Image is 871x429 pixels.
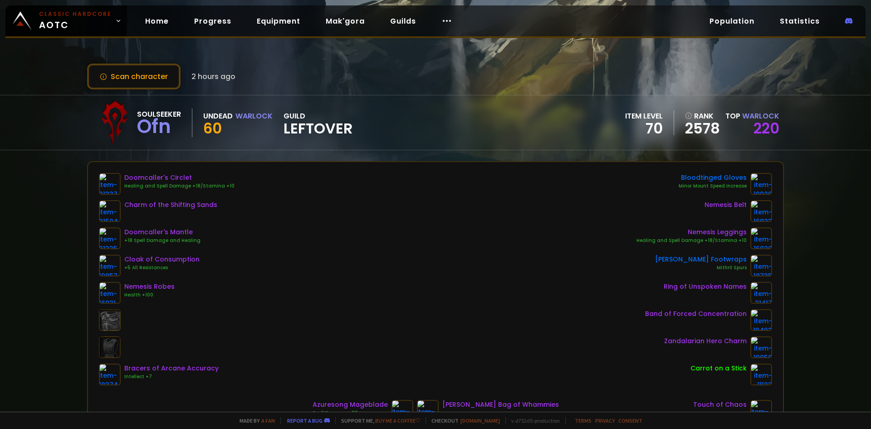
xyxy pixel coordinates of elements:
a: Terms [575,417,592,424]
div: Warlock [235,110,273,122]
img: item-21417 [750,282,772,304]
img: item-19861 [750,400,772,422]
div: Carrot on a Stick [690,364,747,373]
a: Buy me a coffee [375,417,420,424]
div: Bloodtinged Gloves [679,173,747,182]
a: Classic HardcoreAOTC [5,5,127,36]
a: 2578 [685,122,720,135]
img: item-19950 [750,336,772,358]
span: 60 [203,118,222,138]
img: item-19374 [99,364,121,385]
div: Zandalarian Hero Charm [664,336,747,346]
img: item-16933 [750,200,772,222]
a: Population [702,12,762,30]
a: Home [138,12,176,30]
img: item-17103 [391,400,413,422]
div: Top [725,110,779,122]
div: Azuresong Mageblade [313,400,388,409]
img: item-21335 [99,227,121,249]
small: Classic Hardcore [39,10,112,18]
div: Doomcaller's Circlet [124,173,235,182]
a: Consent [618,417,642,424]
div: Ofn [137,120,181,133]
span: Made by [234,417,275,424]
span: v. d752d5 - production [505,417,560,424]
div: Intellect +7 [124,373,219,380]
div: Undead [203,110,233,122]
div: +18 Spell Damage and Healing [124,237,201,244]
div: Cloak of Consumption [124,255,200,264]
span: Warlock [742,111,779,121]
div: Soulseeker [137,108,181,120]
img: item-19929 [750,173,772,195]
img: item-11122 [750,364,772,385]
div: Health +100 [124,291,175,299]
a: Progress [187,12,239,30]
a: Guilds [383,12,423,30]
img: item-16930 [750,227,772,249]
div: Ring of Unspoken Names [664,282,747,291]
span: Checkout [426,417,500,424]
img: item-18735 [750,255,772,276]
div: Nemesis Belt [705,200,747,210]
img: item-19891 [417,400,439,422]
div: Charm of the Shifting Sands [124,200,217,210]
div: [PERSON_NAME] Bag of Whammies [442,400,559,409]
div: +5 All Resistances [124,264,200,271]
span: LEFTOVER [284,122,352,135]
div: Bracers of Arcane Accuracy [124,364,219,373]
img: item-19403 [750,309,772,331]
a: Report a bug [287,417,323,424]
div: Minor Mount Speed Increase [679,182,747,190]
div: item level [625,110,663,122]
div: Nemesis Leggings [636,227,747,237]
a: Privacy [595,417,615,424]
a: Equipment [250,12,308,30]
img: item-21337 [99,173,121,195]
button: Scan character [87,64,181,89]
a: [DOMAIN_NAME] [460,417,500,424]
div: 70 [625,122,663,135]
img: item-16931 [99,282,121,304]
div: Mithril Spurs [655,264,747,271]
a: 220 [754,118,779,138]
img: item-19857 [99,255,121,276]
div: Spell Damage +30 [313,409,388,417]
div: Doomcaller's Mantle [124,227,201,237]
div: [PERSON_NAME] Footwraps [655,255,747,264]
a: Statistics [773,12,827,30]
div: guild [284,110,352,135]
a: Mak'gora [318,12,372,30]
a: a fan [261,417,275,424]
div: rank [685,110,720,122]
span: AOTC [39,10,112,32]
img: item-21504 [99,200,121,222]
span: Support me, [335,417,420,424]
div: Band of Forced Concentration [645,309,747,319]
div: Healing and Spell Damage +18/Stamina +10 [124,182,235,190]
div: Healing and Spell Damage +18/Stamina +10 [636,237,747,244]
span: 2 hours ago [191,71,235,82]
div: Touch of Chaos [693,400,747,409]
div: Nemesis Robes [124,282,175,291]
